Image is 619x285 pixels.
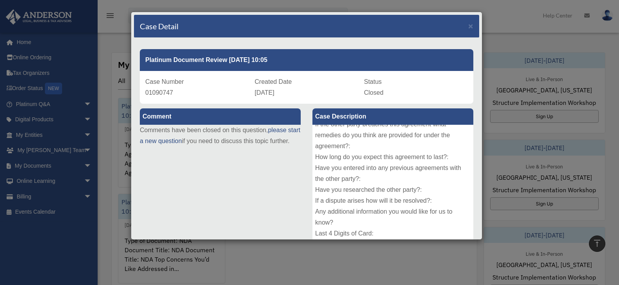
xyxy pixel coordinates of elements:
[140,49,473,71] div: Platinum Document Review [DATE] 10:05
[145,78,184,85] span: Case Number
[255,89,274,96] span: [DATE]
[364,78,382,85] span: Status
[140,108,301,125] label: Comment
[140,127,300,144] a: please start a new question
[312,108,473,125] label: Case Description
[255,78,292,85] span: Created Date
[140,21,178,32] h4: Case Detail
[468,21,473,30] span: ×
[312,125,473,242] div: Type of Document: NDA Document Title: NDA Document Title: NDA Top Concerns You’d Like Addressed i...
[364,89,384,96] span: Closed
[468,22,473,30] button: Close
[145,89,173,96] span: 01090747
[140,125,301,147] p: Comments have been closed on this question, if you need to discuss this topic further.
